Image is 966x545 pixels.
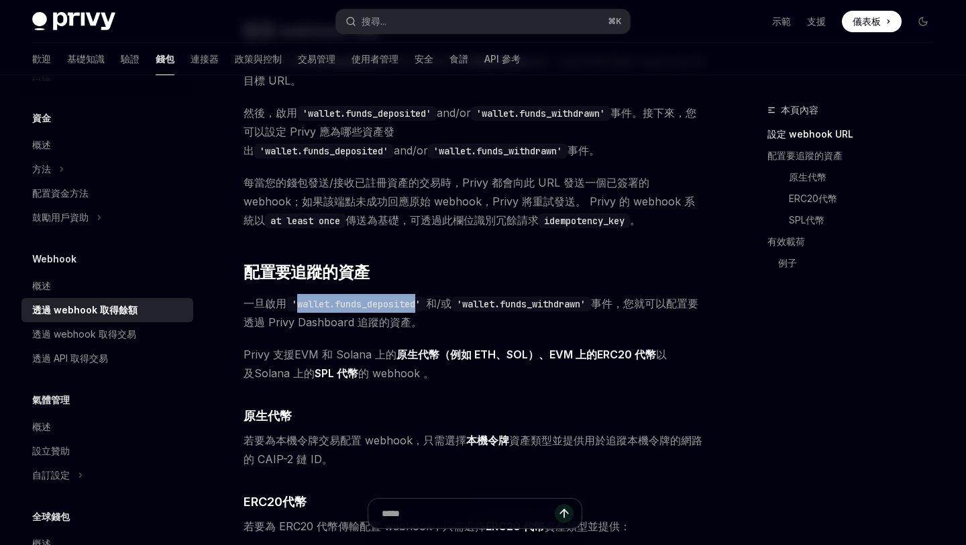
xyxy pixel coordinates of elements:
[466,434,509,447] font: 本機令牌
[437,106,471,119] font: and/or
[244,176,695,227] font: 每當您的錢包發送/接收已註冊資產的交易時，Privy 都會向此 URL 發送一個已簽署的 webhook；如果該端點未成功回應原始 webhook，Privy 將重試發送。 Privy 的 we...
[235,43,282,75] a: 政策與控制
[244,348,396,361] font: Privy 支援EVM 和 Solana 上的
[382,499,555,528] input: 提問...
[244,262,369,282] font: 配置要追蹤的資產
[32,12,115,31] img: 深色標誌
[67,43,105,75] a: 基礎知識
[32,112,51,123] font: 資金
[394,144,428,157] font: and/or
[32,328,136,340] font: 透過 webhook 取得交易
[191,53,219,64] font: 連接器
[772,15,791,27] font: 示範
[426,297,451,310] font: 和/或
[842,11,902,32] a: 儀表板
[21,205,193,230] button: 切換提示用戶資助部分
[32,139,51,150] font: 概述
[32,211,89,223] font: 鼓勵用戶資助
[32,280,51,291] font: 概述
[32,53,51,64] font: 歡迎
[21,298,193,322] a: 透過 webhook 取得餘額
[778,257,797,268] font: 例子
[789,193,837,204] font: ERC20代幣
[121,53,140,64] font: 驗證
[21,181,193,205] a: 配置資金方法
[428,144,568,158] code: 'wallet.funds_withdrawn'
[772,15,791,28] a: 示範
[21,157,193,181] button: 切換方法部分
[32,445,70,456] font: 設立贊助
[471,106,610,121] code: 'wallet.funds_withdrawn'
[265,213,345,228] code: at least once
[451,297,591,311] code: 'wallet.funds_withdrawn'
[449,53,468,64] font: 食譜
[789,171,826,183] font: 原生代幣
[244,106,696,157] font: 事件。接下來，您可以設定 Privy 應為哪些資產發出
[21,346,193,370] a: 透過 API 取得交易
[767,123,945,145] a: 設定 webhook URL
[767,231,945,252] a: 有效載荷
[191,43,219,75] a: 連接器
[21,274,193,298] a: 概述
[32,163,51,175] font: 方法
[244,434,466,447] font: 若要為本機令牌交易配置 webhook，只需選擇
[807,15,826,28] a: 支援
[254,144,394,158] code: 'wallet.funds_deposited'
[415,53,433,64] font: 安全
[912,11,934,32] button: 切換暗模式
[32,43,51,75] a: 歡迎
[32,304,138,315] font: 透過 webhook 取得餘額
[767,188,945,209] a: ERC20代幣
[286,297,426,311] code: 'wallet.funds_deposited'
[254,366,315,380] font: Solana 上的
[597,348,656,361] font: ERC20 代幣
[32,187,89,199] font: 配置資金方法
[298,53,335,64] font: 交易管理
[630,213,641,227] font: 。
[32,394,70,405] font: 氣體管理
[67,53,105,64] font: 基礎知識
[352,43,398,75] a: 使用者管理
[568,144,600,157] font: 事件。
[336,9,629,34] button: 開啟搜尋
[807,15,826,27] font: 支援
[767,150,843,161] font: 配置要追蹤的資產
[362,15,386,27] font: 搜尋...
[781,104,818,115] font: 本頁內容
[555,504,574,523] button: 發送訊息
[21,463,193,487] button: 切換自訂設定部分
[358,366,434,380] font: 的 webhook 。
[156,43,174,75] a: 錢包
[767,128,853,140] font: 設定 webhook URL
[767,252,945,274] a: 例子
[244,495,307,509] font: ERC20代幣
[345,213,539,227] font: 傳送為基礎，可透過此欄位識別冗餘請求
[32,511,70,522] font: 全球錢包
[32,253,76,264] font: Webhook
[244,106,297,119] font: 然後，啟用
[767,209,945,231] a: SPL代幣
[352,53,398,64] font: 使用者管理
[853,15,881,27] font: 儀表板
[21,133,193,157] a: 概述
[767,145,945,166] a: 配置要追蹤的資產
[297,106,437,121] code: 'wallet.funds_deposited'
[244,297,286,310] font: 一旦啟用
[789,214,824,226] font: SPL代幣
[608,16,616,26] font: ⌘
[32,421,51,432] font: 概述
[767,236,805,247] font: 有效載荷
[396,348,597,361] font: 原生代幣（例如 ETH、SOL）、EVM 上的
[235,53,282,64] font: 政策與控制
[21,322,193,346] a: 透過 webhook 取得交易
[298,43,335,75] a: 交易管理
[449,43,468,75] a: 食譜
[315,366,358,380] font: SPL 代幣
[21,415,193,439] a: 概述
[156,53,174,64] font: 錢包
[32,469,70,481] font: 自訂設定
[244,409,292,423] font: 原生代幣
[484,53,521,64] font: API 參考
[21,439,193,463] a: 設立贊助
[539,213,630,228] code: idempotency_key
